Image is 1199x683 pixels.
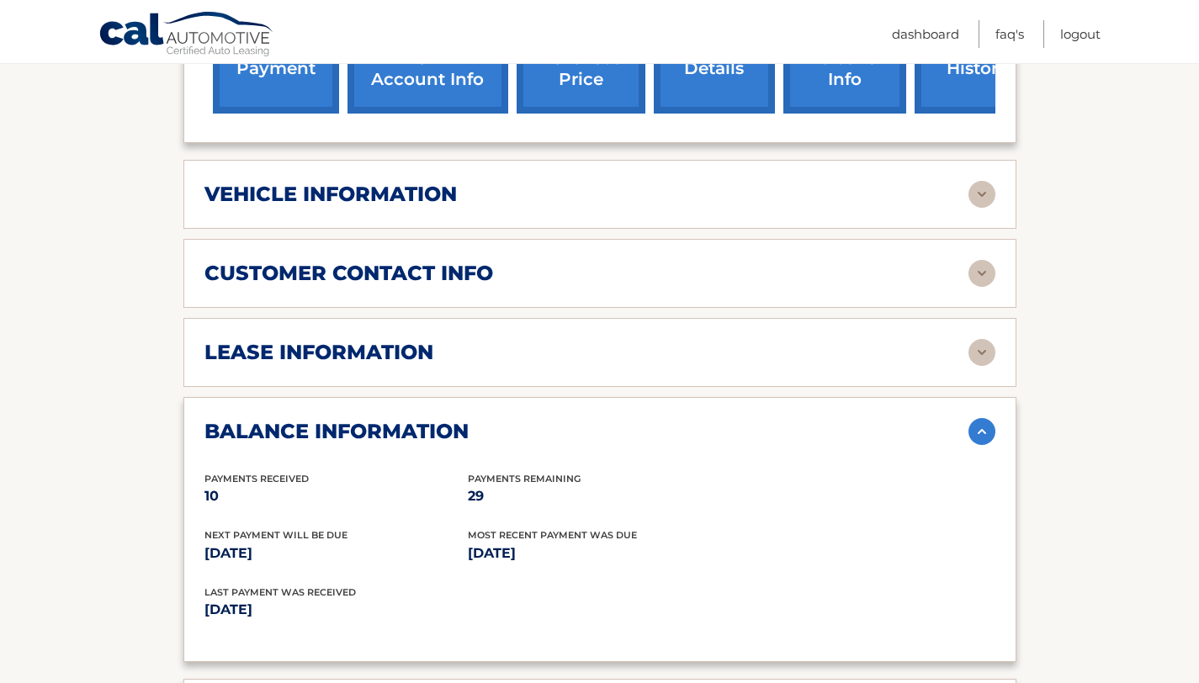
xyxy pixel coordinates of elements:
[468,473,581,484] span: Payments Remaining
[968,260,995,287] img: accordion-rest.svg
[1060,20,1101,48] a: Logout
[892,20,959,48] a: Dashboard
[204,182,457,207] h2: vehicle information
[468,529,637,541] span: Most Recent Payment Was Due
[204,484,468,508] p: 10
[204,340,433,365] h2: lease information
[204,261,493,286] h2: customer contact info
[204,529,347,541] span: Next Payment will be due
[204,473,309,484] span: Payments Received
[98,11,275,60] a: Cal Automotive
[995,20,1024,48] a: FAQ's
[968,339,995,366] img: accordion-rest.svg
[968,181,995,208] img: accordion-rest.svg
[968,418,995,445] img: accordion-active.svg
[468,484,731,508] p: 29
[204,542,468,565] p: [DATE]
[204,586,356,598] span: Last Payment was received
[204,419,469,444] h2: balance information
[468,542,731,565] p: [DATE]
[204,598,600,622] p: [DATE]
